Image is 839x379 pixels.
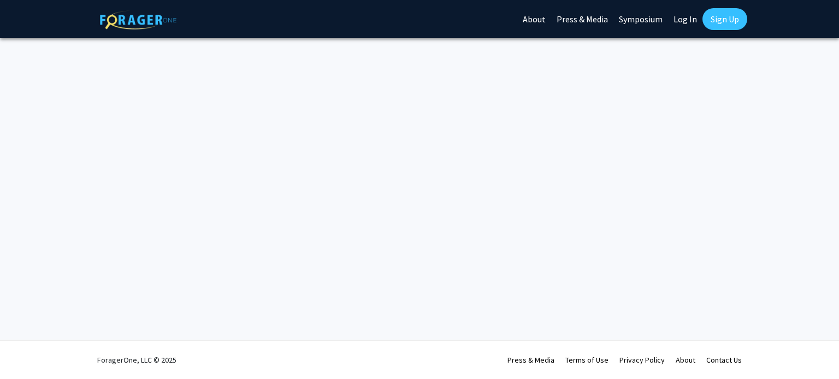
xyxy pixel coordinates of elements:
[676,355,695,365] a: About
[100,10,176,29] img: ForagerOne Logo
[702,8,747,30] a: Sign Up
[706,355,742,365] a: Contact Us
[97,341,176,379] div: ForagerOne, LLC © 2025
[507,355,554,365] a: Press & Media
[619,355,665,365] a: Privacy Policy
[565,355,608,365] a: Terms of Use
